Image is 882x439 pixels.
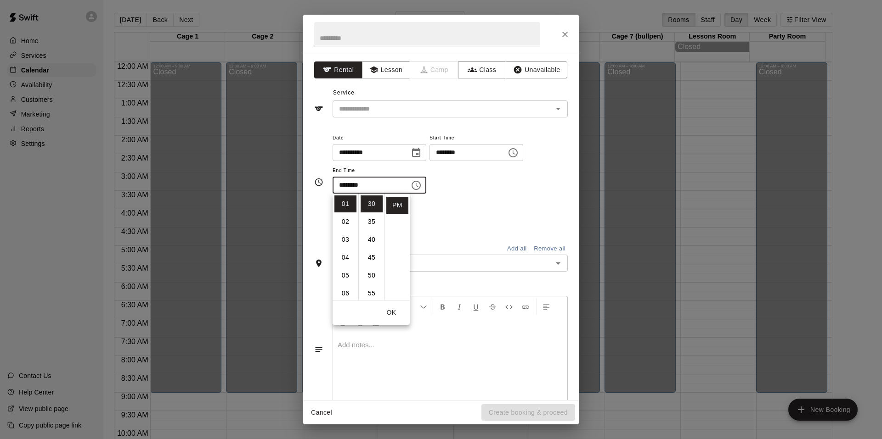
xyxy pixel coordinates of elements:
[333,279,568,294] span: Notes
[358,194,384,300] ul: Select minutes
[314,61,362,78] button: Rental
[557,26,573,43] button: Close
[334,249,356,266] li: 4 hours
[552,257,565,270] button: Open
[485,298,500,315] button: Format Strikethrough
[333,165,426,177] span: End Time
[468,298,484,315] button: Format Underline
[458,61,506,78] button: Class
[334,195,356,212] li: 1 hours
[518,298,533,315] button: Insert Link
[435,298,451,315] button: Format Bold
[407,144,425,162] button: Choose date, selected date is Oct 11, 2025
[362,61,410,78] button: Lesson
[307,404,336,421] button: Cancel
[334,231,356,248] li: 3 hours
[410,61,458,78] span: Camps can only be created in the Services page
[361,249,383,266] li: 45 minutes
[333,89,355,96] span: Service
[334,267,356,284] li: 5 hours
[334,213,356,230] li: 2 hours
[502,242,531,256] button: Add all
[538,298,554,315] button: Left Align
[501,298,517,315] button: Insert Code
[384,194,410,300] ul: Select meridiem
[386,197,408,214] li: PM
[334,285,356,302] li: 6 hours
[506,61,567,78] button: Unavailable
[314,345,323,354] svg: Notes
[531,242,568,256] button: Remove all
[361,231,383,248] li: 40 minutes
[361,195,383,212] li: 30 minutes
[333,194,358,300] ul: Select hours
[314,104,323,113] svg: Service
[361,285,383,302] li: 55 minutes
[504,144,522,162] button: Choose time, selected time is 1:00 PM
[407,176,425,194] button: Choose time, selected time is 1:30 PM
[552,102,565,115] button: Open
[314,259,323,268] svg: Rooms
[430,132,523,144] span: Start Time
[377,304,406,321] button: OK
[361,267,383,284] li: 50 minutes
[452,298,467,315] button: Format Italics
[333,132,426,144] span: Date
[314,178,323,187] svg: Timing
[361,213,383,230] li: 35 minutes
